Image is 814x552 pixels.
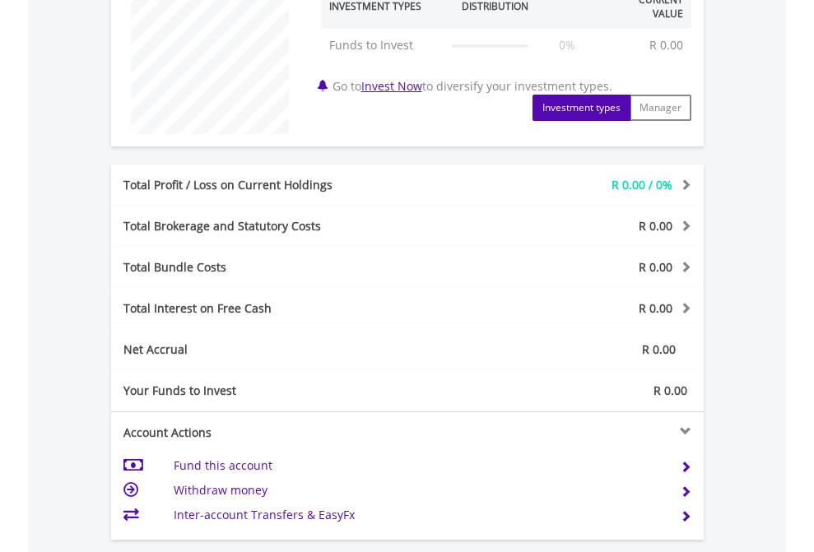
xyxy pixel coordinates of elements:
[361,78,422,94] a: Invest Now
[174,453,660,478] td: Fund this account
[630,95,691,121] button: Manager
[174,503,660,527] td: Inter-account Transfers & EasyFx
[654,383,687,398] span: R 0.00
[642,341,676,357] span: R 0.00
[537,29,598,62] td: 0%
[641,29,691,62] td: R 0.00
[639,259,672,275] span: R 0.00
[111,300,457,317] div: Total Interest on Free Cash
[321,29,444,62] td: Funds to Invest
[111,259,457,276] div: Total Bundle Costs
[111,341,457,358] div: Net Accrual
[111,218,457,234] div: Total Brokerage and Statutory Costs
[533,95,630,121] button: Investment types
[111,424,407,441] div: Account Actions
[639,300,672,316] span: R 0.00
[111,177,457,193] div: Total Profit / Loss on Current Holdings
[111,383,407,399] div: Your Funds to Invest
[639,218,672,234] span: R 0.00
[174,478,660,503] td: Withdraw money
[612,177,672,193] span: R 0.00 / 0%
